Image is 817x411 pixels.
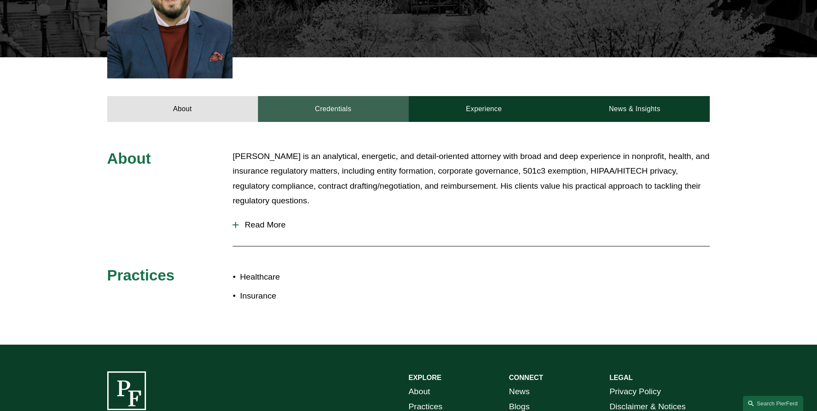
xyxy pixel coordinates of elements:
[409,96,559,122] a: Experience
[509,374,543,381] strong: CONNECT
[240,270,408,285] p: Healthcare
[609,384,661,399] a: Privacy Policy
[409,384,430,399] a: About
[107,96,258,122] a: About
[233,149,710,209] p: [PERSON_NAME] is an analytical, energetic, and detail-oriented attorney with broad and deep exper...
[409,374,441,381] strong: EXPLORE
[609,374,633,381] strong: LEGAL
[240,289,408,304] p: Insurance
[107,267,175,283] span: Practices
[107,150,151,167] span: About
[743,396,803,411] a: Search this site
[509,384,530,399] a: News
[559,96,710,122] a: News & Insights
[239,220,710,230] span: Read More
[258,96,409,122] a: Credentials
[233,214,710,236] button: Read More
